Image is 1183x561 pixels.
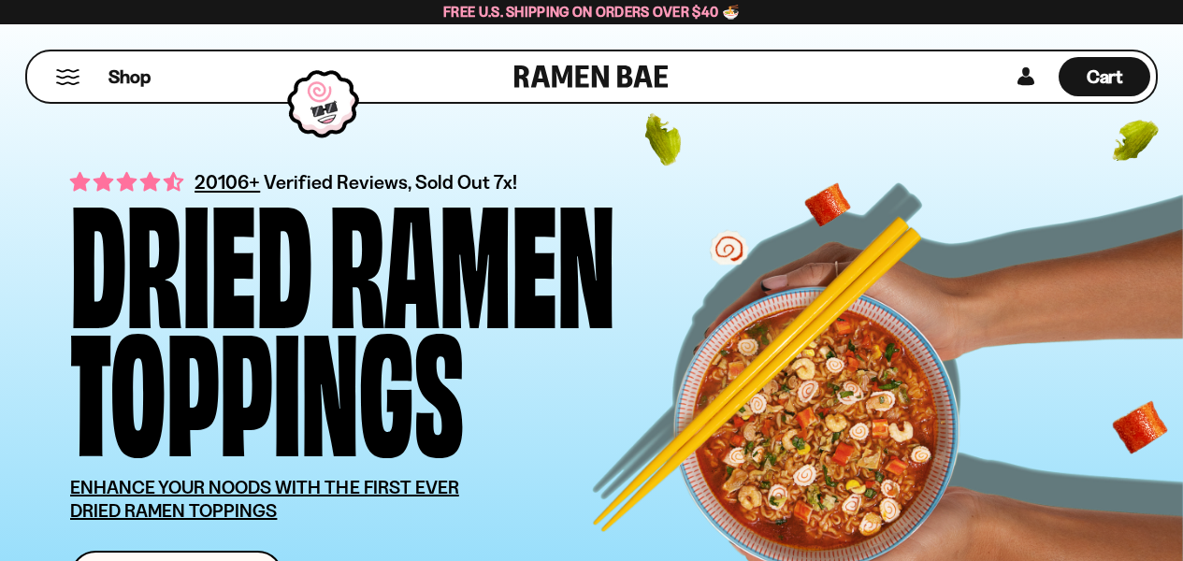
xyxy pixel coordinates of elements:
a: Cart [1059,51,1150,102]
a: Shop [108,57,151,96]
div: Dried [70,192,312,320]
button: Mobile Menu Trigger [55,69,80,85]
u: ENHANCE YOUR NOODS WITH THE FIRST EVER DRIED RAMEN TOPPINGS [70,476,459,522]
span: Cart [1087,65,1123,88]
span: Free U.S. Shipping on Orders over $40 🍜 [443,3,740,21]
div: Ramen [329,192,615,320]
span: Shop [108,65,151,90]
div: Toppings [70,320,464,448]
